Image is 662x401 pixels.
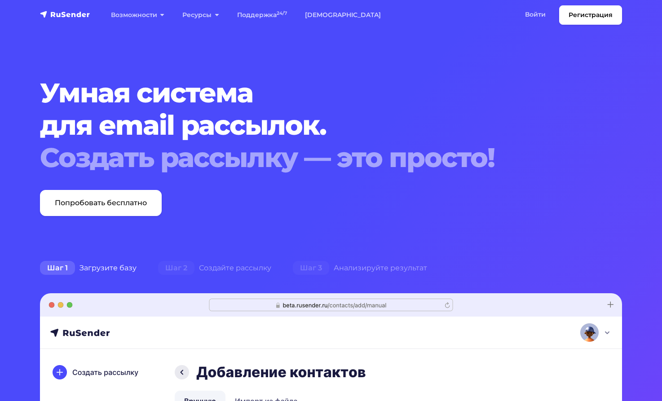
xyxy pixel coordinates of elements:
[40,261,75,275] span: Шаг 1
[29,259,147,277] div: Загрузите базу
[282,259,438,277] div: Анализируйте результат
[559,5,622,25] a: Регистрация
[228,6,296,24] a: Поддержка24/7
[147,259,282,277] div: Создайте рассылку
[516,5,555,24] a: Войти
[40,77,573,174] h1: Умная система для email рассылок.
[173,6,228,24] a: Ресурсы
[277,10,287,16] sup: 24/7
[40,190,162,216] a: Попробовать бесплатно
[40,141,573,174] div: Создать рассылку — это просто!
[102,6,173,24] a: Возможности
[293,261,329,275] span: Шаг 3
[296,6,390,24] a: [DEMOGRAPHIC_DATA]
[40,10,90,19] img: RuSender
[158,261,194,275] span: Шаг 2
